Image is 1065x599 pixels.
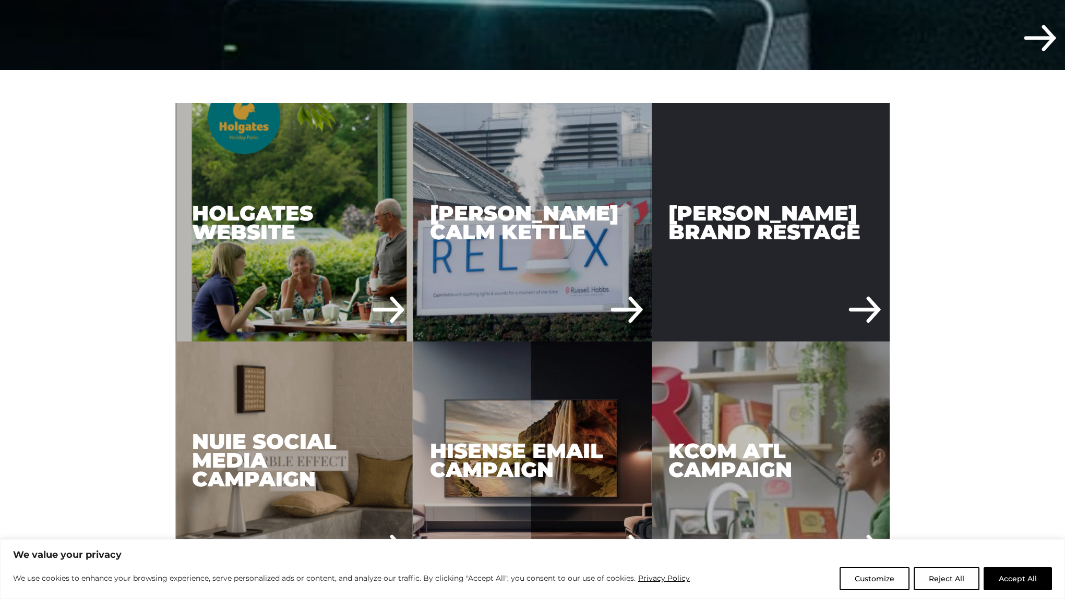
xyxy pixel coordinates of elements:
div: KCOM ATL Campaign [652,341,890,580]
a: Holgates Website Holgates Website [175,103,414,341]
a: Russell Hobbs Calm Kettle [PERSON_NAME] Calm Kettle [413,103,652,341]
a: Russell Hobbs Brand Restage [PERSON_NAME] Brand Restage [652,103,890,341]
button: Customize [840,567,910,590]
button: Reject All [914,567,979,590]
p: We use cookies to enhance your browsing experience, serve personalized ads or content, and analyz... [13,572,690,584]
div: Holgates Website [175,103,414,341]
a: Nuie Social Media Campaign Nuie Social Media Campaign [175,341,414,580]
a: Hisense Email Campaign Hisense Email Campaign [413,341,652,580]
div: Nuie Social Media Campaign [175,341,414,580]
button: Accept All [984,567,1052,590]
a: Privacy Policy [638,572,690,584]
div: Hisense Email Campaign [413,341,652,580]
div: [PERSON_NAME] Brand Restage [652,103,890,341]
p: We value your privacy [13,548,1052,561]
div: [PERSON_NAME] Calm Kettle [413,103,652,341]
a: KCOM ATL Campaign KCOM ATL Campaign [652,341,890,580]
